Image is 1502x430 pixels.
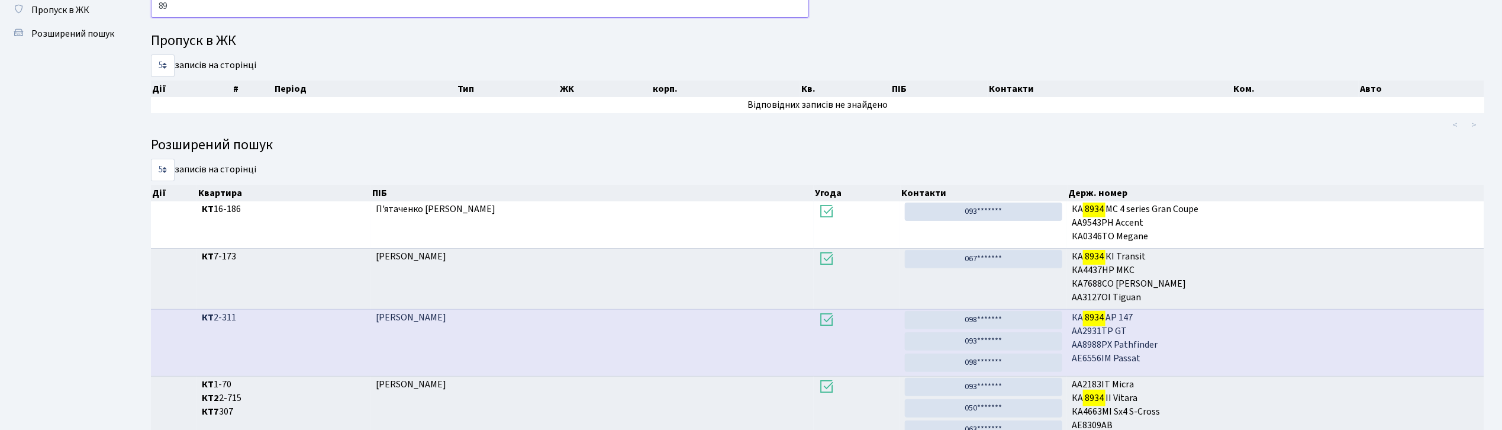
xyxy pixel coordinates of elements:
[202,203,366,216] span: 16-186
[376,311,446,324] span: [PERSON_NAME]
[151,159,256,181] label: записів на сторінці
[800,81,891,97] th: Кв.
[232,81,273,97] th: #
[456,81,559,97] th: Тип
[901,185,1068,201] th: Контакти
[376,250,446,263] span: [PERSON_NAME]
[197,185,371,201] th: Квартира
[6,22,124,46] a: Розширений пошук
[1072,203,1480,243] span: КА МС 4 series Gran Coupe AA9543PH Accent КА0346ТО Megane
[202,405,219,418] b: КТ7
[376,378,446,391] span: [PERSON_NAME]
[371,185,814,201] th: ПІБ
[31,4,89,17] span: Пропуск в ЖК
[151,33,1484,50] h4: Пропуск в ЖК
[1072,250,1480,304] span: КА КІ Transit КА4437НР MKC КА7688СО [PERSON_NAME] АА3127ОІ Tiguan
[151,54,175,77] select: записів на сторінці
[1072,311,1480,365] span: КА АР 147 АА2931ТР GT АА8988РХ Pathfinder АЕ6556ІМ Passat
[891,81,988,97] th: ПІБ
[202,378,214,391] b: КТ
[151,185,197,201] th: Дії
[1083,390,1105,406] mark: 8934
[273,81,456,97] th: Період
[202,203,214,216] b: КТ
[376,203,495,216] span: П'ятаченко [PERSON_NAME]
[151,159,175,181] select: записів на сторінці
[1068,185,1485,201] th: Держ. номер
[202,392,219,405] b: КТ2
[151,137,1484,154] h4: Розширений пошук
[988,81,1233,97] th: Контакти
[1083,248,1105,265] mark: 8934
[202,250,214,263] b: КТ
[31,27,114,40] span: Розширений пошук
[151,54,256,77] label: записів на сторінці
[151,81,232,97] th: Дії
[559,81,652,97] th: ЖК
[202,311,366,325] span: 2-311
[1359,81,1484,97] th: Авто
[202,378,366,419] span: 1-70 2-715 307
[202,311,214,324] b: КТ
[652,81,800,97] th: корп.
[202,250,366,264] span: 7-173
[1233,81,1359,97] th: Ком.
[1083,201,1105,217] mark: 8934
[151,97,1484,113] td: Відповідних записів не знайдено
[1083,309,1105,326] mark: 8934
[814,185,900,201] th: Угода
